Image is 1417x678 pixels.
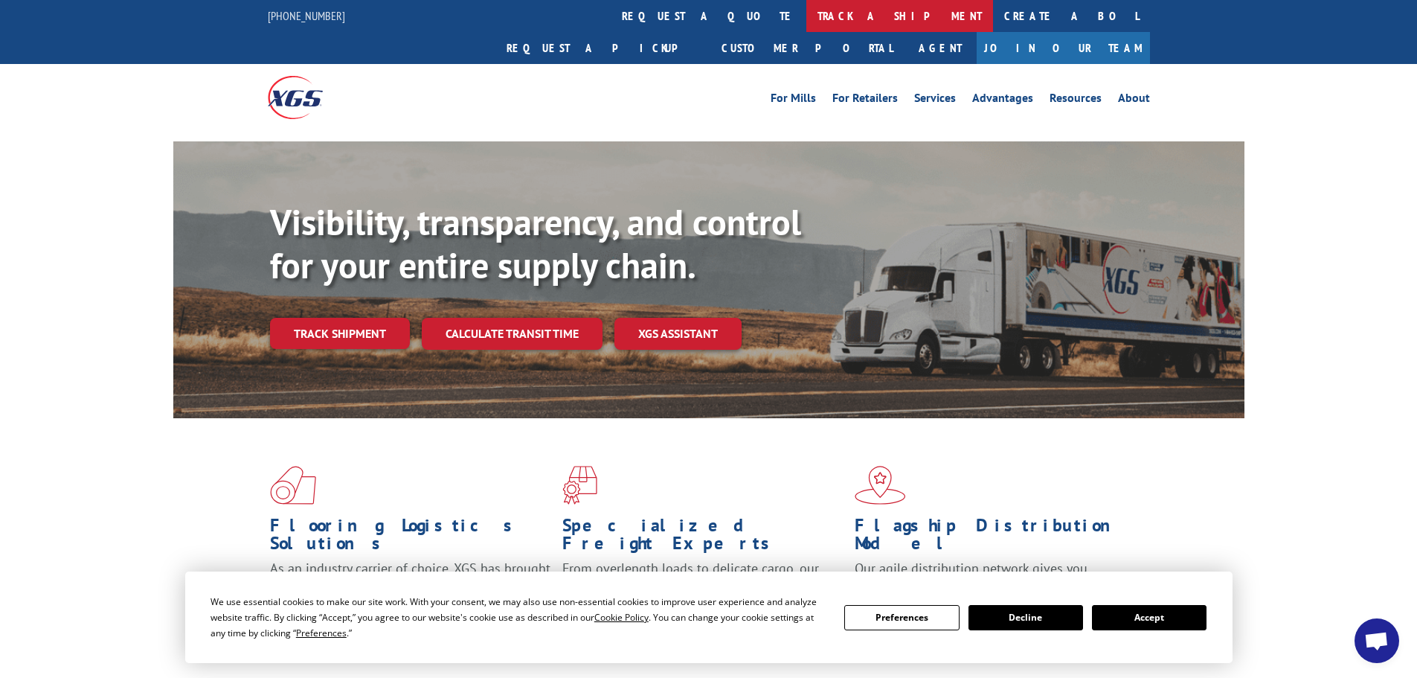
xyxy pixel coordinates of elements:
[562,517,844,560] h1: Specialized Freight Experts
[270,560,550,613] span: As an industry carrier of choice, XGS has brought innovation and dedication to flooring logistics...
[972,92,1033,109] a: Advantages
[904,32,977,64] a: Agent
[270,318,410,349] a: Track shipment
[296,627,347,639] span: Preferences
[968,605,1083,630] button: Decline
[771,92,816,109] a: For Mills
[1355,618,1399,663] div: Open chat
[855,466,906,505] img: xgs-icon-flagship-distribution-model-red
[594,611,649,624] span: Cookie Policy
[562,560,844,626] p: From overlength loads to delicate cargo, our experienced staff knows the best way to move your fr...
[855,517,1136,560] h1: Flagship Distribution Model
[270,199,801,288] b: Visibility, transparency, and control for your entire supply chain.
[832,92,898,109] a: For Retailers
[211,594,826,641] div: We use essential cookies to make our site work. With your consent, we may also use non-essential ...
[977,32,1150,64] a: Join Our Team
[270,466,316,505] img: xgs-icon-total-supply-chain-intelligence-red
[268,8,345,23] a: [PHONE_NUMBER]
[855,560,1128,595] span: Our agile distribution network gives you nationwide inventory management on demand.
[562,466,597,505] img: xgs-icon-focused-on-flooring-red
[710,32,904,64] a: Customer Portal
[495,32,710,64] a: Request a pickup
[844,605,959,630] button: Preferences
[914,92,956,109] a: Services
[1118,92,1150,109] a: About
[1050,92,1102,109] a: Resources
[1092,605,1206,630] button: Accept
[270,517,551,560] h1: Flooring Logistics Solutions
[614,318,742,350] a: XGS ASSISTANT
[185,572,1233,663] div: Cookie Consent Prompt
[422,318,603,350] a: Calculate transit time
